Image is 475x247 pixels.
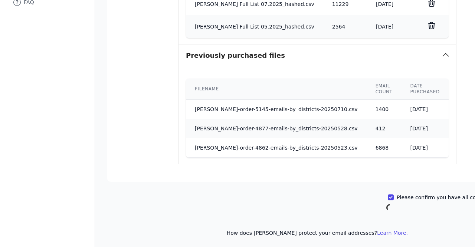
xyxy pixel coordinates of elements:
button: Previously purchased files [178,44,456,67]
button: Learn More. [377,229,408,237]
td: [DATE] [402,119,449,138]
th: Email count [367,79,402,100]
td: 1400 [367,100,402,119]
h3: Previously purchased files [186,50,285,61]
td: 412 [367,119,402,138]
td: [PERSON_NAME]-order-5145-emails-by_districts-20250710.csv [186,100,367,119]
td: [DATE] [402,100,449,119]
td: [PERSON_NAME] Full List 05.2025_hashed.csv [186,15,323,38]
td: [PERSON_NAME]-order-4862-emails-by_districts-20250523.csv [186,138,367,157]
td: [DATE] [402,138,449,157]
td: [PERSON_NAME]-order-4877-emails-by_districts-20250528.csv [186,119,367,138]
td: 6868 [367,138,402,157]
th: Date purchased [402,79,449,100]
td: [DATE] [367,15,412,38]
td: 2564 [323,15,367,38]
th: Filename [186,79,367,100]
